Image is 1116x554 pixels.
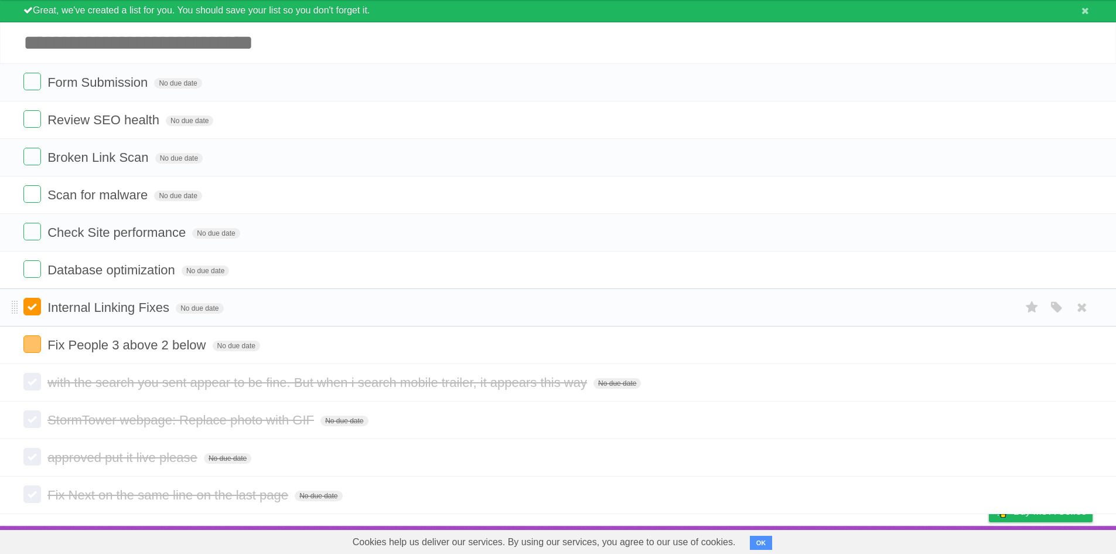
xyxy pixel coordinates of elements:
span: No due date [204,453,251,464]
label: Done [23,73,41,90]
span: Review SEO health [47,113,162,127]
span: Scan for malware [47,188,151,202]
label: Star task [1021,298,1043,317]
span: No due date [166,115,213,126]
label: Done [23,110,41,128]
span: No due date [154,78,202,89]
span: No due date [154,191,202,201]
span: No due date [192,228,240,239]
button: OK [750,536,773,550]
span: Cookies help us deliver our services. By using our services, you agree to our use of cookies. [341,531,748,554]
span: Form Submission [47,75,151,90]
label: Done [23,410,41,428]
span: approved put it live please [47,450,200,465]
a: Terms [934,529,960,551]
label: Done [23,185,41,203]
label: Done [23,260,41,278]
span: No due date [155,153,203,164]
label: Done [23,485,41,503]
span: Check Site performance [47,225,189,240]
span: No due date [295,491,342,501]
span: No due date [593,378,641,389]
span: StormTower webpage: Replace photo with GIF [47,413,317,427]
label: Done [23,335,41,353]
label: Done [23,148,41,165]
span: Database optimization [47,263,178,277]
span: No due date [213,341,260,351]
span: with the search you sent appear to be fine. But when i search mobile trailer, it appears this way [47,375,590,390]
span: No due date [182,266,229,276]
span: Internal Linking Fixes [47,300,172,315]
label: Done [23,223,41,240]
a: Developers [872,529,919,551]
span: Broken Link Scan [47,150,151,165]
label: Done [23,373,41,390]
label: Done [23,448,41,465]
a: About [833,529,858,551]
span: No due date [320,416,368,426]
a: Suggest a feature [1019,529,1093,551]
span: No due date [176,303,223,314]
a: Privacy [974,529,1004,551]
span: Fix Next on the same line on the last page [47,488,291,502]
label: Done [23,298,41,315]
span: Fix People 3 above 2 below [47,338,209,352]
span: Buy me a coffee [1013,501,1087,522]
